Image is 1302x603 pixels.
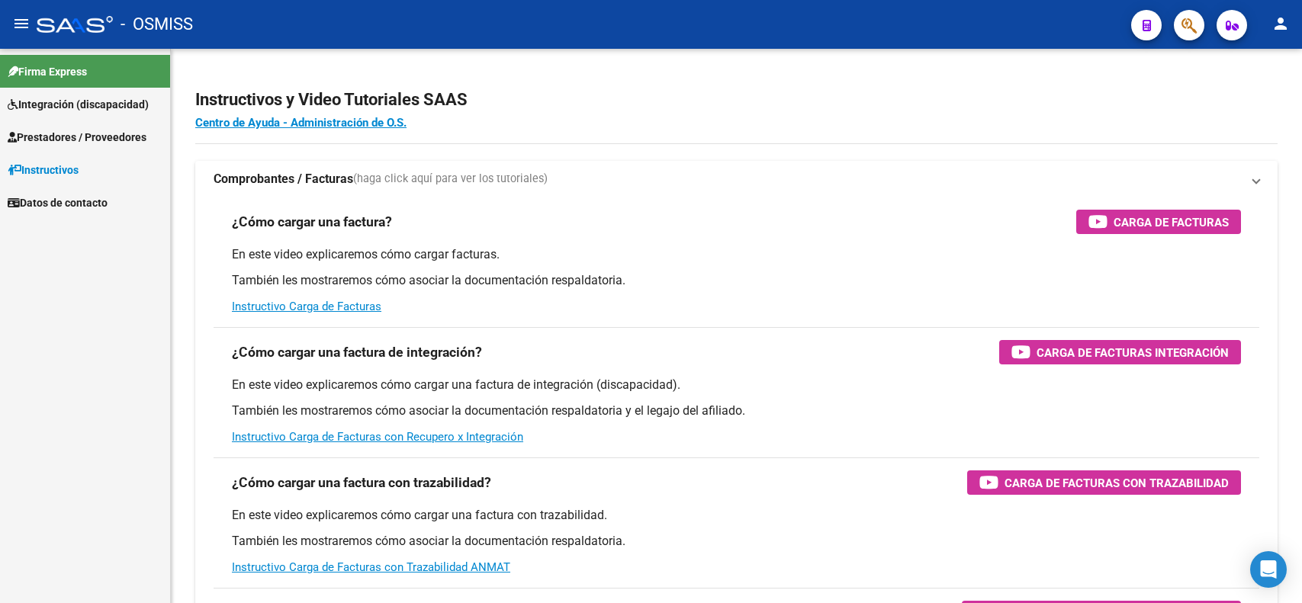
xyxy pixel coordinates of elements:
[1005,473,1229,492] span: Carga de Facturas con Trazabilidad
[232,533,1241,550] p: También les mostraremos cómo asociar la documentación respaldatoria.
[195,161,1278,197] mat-expansion-panel-header: Comprobantes / Facturas(haga click aquí para ver los tutoriales)
[1250,551,1287,588] div: Open Intercom Messenger
[232,377,1241,393] p: En este video explicaremos cómo cargar una factura de integración (discapacidad).
[353,171,548,188] span: (haga click aquí para ver los tutoriales)
[232,272,1241,289] p: También les mostraremos cómo asociar la documentación respaldatoria.
[232,403,1241,419] p: También les mostraremos cómo asociar la documentación respaldatoria y el legajo del afiliado.
[232,342,482,363] h3: ¿Cómo cargar una factura de integración?
[967,470,1241,495] button: Carga de Facturas con Trazabilidad
[8,96,149,113] span: Integración (discapacidad)
[214,171,353,188] strong: Comprobantes / Facturas
[1271,14,1290,33] mat-icon: person
[8,129,146,146] span: Prestadores / Proveedores
[195,85,1278,114] h2: Instructivos y Video Tutoriales SAAS
[232,507,1241,524] p: En este video explicaremos cómo cargar una factura con trazabilidad.
[121,8,193,41] span: - OSMISS
[1037,343,1229,362] span: Carga de Facturas Integración
[232,246,1241,263] p: En este video explicaremos cómo cargar facturas.
[1114,213,1229,232] span: Carga de Facturas
[8,162,79,178] span: Instructivos
[232,430,523,444] a: Instructivo Carga de Facturas con Recupero x Integración
[195,116,407,130] a: Centro de Ayuda - Administración de O.S.
[232,300,381,313] a: Instructivo Carga de Facturas
[232,560,510,574] a: Instructivo Carga de Facturas con Trazabilidad ANMAT
[8,194,108,211] span: Datos de contacto
[12,14,31,33] mat-icon: menu
[1076,210,1241,234] button: Carga de Facturas
[232,472,491,493] h3: ¿Cómo cargar una factura con trazabilidad?
[8,63,87,80] span: Firma Express
[232,211,392,233] h3: ¿Cómo cargar una factura?
[999,340,1241,364] button: Carga de Facturas Integración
